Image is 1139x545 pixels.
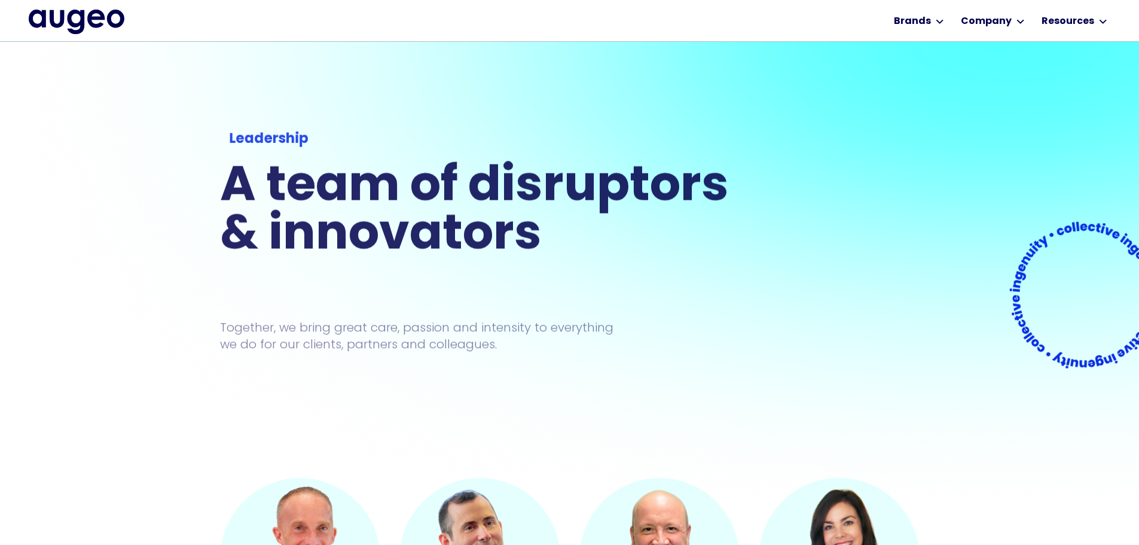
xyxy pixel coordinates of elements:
div: Company [961,14,1012,29]
div: Brands [894,14,931,29]
a: home [29,10,124,34]
div: Resources [1042,14,1094,29]
img: Augeo's full logo in midnight blue. [29,10,124,34]
div: Leadership [229,129,727,150]
h1: A team of disruptors & innovators [220,164,737,261]
p: Together, we bring great care, passion and intensity to everything we do for our clients, partner... [220,319,631,353]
